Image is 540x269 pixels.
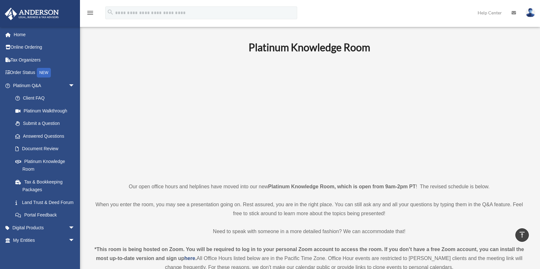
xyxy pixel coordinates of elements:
strong: . [195,256,196,261]
a: Platinum Walkthrough [9,104,84,117]
a: My Anderson Teamarrow_drop_down [4,247,84,259]
a: here [184,256,195,261]
p: Need to speak with someone in a more detailed fashion? We can accommodate that! [91,227,527,236]
a: Client FAQ [9,92,84,105]
span: arrow_drop_down [68,247,81,260]
a: My Entitiesarrow_drop_down [4,234,84,247]
a: Online Ordering [4,41,84,54]
a: vertical_align_top [515,228,529,242]
a: Portal Feedback [9,209,84,222]
a: Home [4,28,84,41]
i: vertical_align_top [518,231,526,239]
a: Platinum Knowledge Room [9,155,81,175]
a: Answered Questions [9,130,84,143]
b: Platinum Knowledge Room [249,41,370,53]
i: menu [86,9,94,17]
img: User Pic [526,8,535,17]
span: arrow_drop_down [68,234,81,247]
a: Platinum Q&Aarrow_drop_down [4,79,84,92]
a: Order StatusNEW [4,66,84,79]
a: menu [86,11,94,17]
iframe: 231110_Toby_KnowledgeRoom [213,62,405,170]
strong: Platinum Knowledge Room, which is open from 9am-2pm PT [268,184,416,189]
a: Digital Productsarrow_drop_down [4,221,84,234]
a: Document Review [9,143,84,155]
a: Tax Organizers [4,53,84,66]
a: Tax & Bookkeeping Packages [9,175,84,196]
a: Land Trust & Deed Forum [9,196,84,209]
span: arrow_drop_down [68,221,81,234]
p: When you enter the room, you may see a presentation going on. Rest assured, you are in the right ... [91,200,527,218]
img: Anderson Advisors Platinum Portal [3,8,61,20]
strong: *This room is being hosted on Zoom. You will be required to log in to your personal Zoom account ... [94,247,524,261]
a: Submit a Question [9,117,84,130]
span: arrow_drop_down [68,79,81,92]
p: Our open office hours and helplines have moved into our new ! The revised schedule is below. [91,182,527,191]
div: NEW [37,68,51,77]
i: search [107,9,114,16]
